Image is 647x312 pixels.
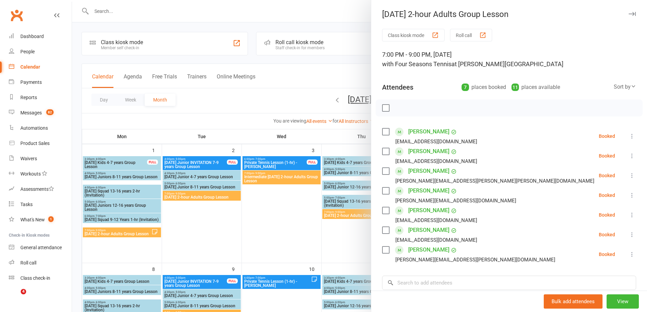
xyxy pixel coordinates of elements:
a: Reports [9,90,72,105]
div: Booked [599,193,615,198]
span: 82 [46,109,54,115]
div: Attendees [382,82,413,92]
a: Tasks [9,197,72,212]
a: People [9,44,72,59]
a: [PERSON_NAME] [408,126,449,137]
div: Product Sales [20,141,50,146]
a: Waivers [9,151,72,166]
div: 7 [462,84,469,91]
a: Clubworx [8,7,25,24]
div: Booked [599,252,615,257]
input: Search to add attendees [382,276,636,290]
div: Booked [599,153,615,158]
a: What's New1 [9,212,72,227]
div: Sort by [614,82,636,91]
div: People [20,49,35,54]
button: View [607,294,639,309]
a: [PERSON_NAME] [408,225,449,236]
a: Dashboard [9,29,72,44]
div: Booked [599,232,615,237]
div: Calendar [20,64,40,70]
div: [EMAIL_ADDRESS][DOMAIN_NAME] [395,236,477,244]
div: Assessments [20,186,54,192]
div: Waivers [20,156,37,161]
div: [EMAIL_ADDRESS][DOMAIN_NAME] [395,137,477,146]
span: 1 [48,216,54,222]
a: Calendar [9,59,72,75]
a: Class kiosk mode [9,271,72,286]
div: 11 [511,84,519,91]
a: Roll call [9,255,72,271]
div: [PERSON_NAME][EMAIL_ADDRESS][PERSON_NAME][PERSON_NAME][DOMAIN_NAME] [395,177,594,185]
a: Payments [9,75,72,90]
div: 7:00 PM - 9:00 PM, [DATE] [382,50,636,69]
div: [EMAIL_ADDRESS][DOMAIN_NAME] [395,216,477,225]
button: Class kiosk mode [382,29,445,41]
div: Workouts [20,171,41,177]
a: General attendance kiosk mode [9,240,72,255]
div: places booked [462,82,506,92]
div: Booked [599,213,615,217]
a: [PERSON_NAME] [408,185,449,196]
div: What's New [20,217,45,222]
span: with Four Seasons Tennis [382,60,451,68]
a: [PERSON_NAME] [408,205,449,216]
div: Reports [20,95,37,100]
div: places available [511,82,560,92]
div: Dashboard [20,34,44,39]
span: 4 [21,289,26,294]
div: Booked [599,173,615,178]
div: General attendance [20,245,62,250]
span: at [PERSON_NAME][GEOGRAPHIC_DATA] [451,60,563,68]
div: Roll call [20,260,36,265]
a: Messages 82 [9,105,72,121]
a: Workouts [9,166,72,182]
div: [PERSON_NAME][EMAIL_ADDRESS][DOMAIN_NAME] [395,196,516,205]
button: Roll call [450,29,492,41]
a: [PERSON_NAME] [408,244,449,255]
div: Messages [20,110,42,115]
div: Automations [20,125,48,131]
div: Payments [20,79,42,85]
iframe: Intercom live chat [7,289,23,305]
div: Class check-in [20,275,50,281]
div: Booked [599,134,615,139]
div: [PERSON_NAME][EMAIL_ADDRESS][PERSON_NAME][DOMAIN_NAME] [395,255,555,264]
div: Tasks [20,202,33,207]
a: Assessments [9,182,72,197]
a: [PERSON_NAME] [408,146,449,157]
a: [PERSON_NAME] [408,166,449,177]
a: Automations [9,121,72,136]
button: Bulk add attendees [544,294,603,309]
div: [DATE] 2-hour Adults Group Lesson [371,10,647,19]
div: [EMAIL_ADDRESS][DOMAIN_NAME] [395,157,477,166]
a: Product Sales [9,136,72,151]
